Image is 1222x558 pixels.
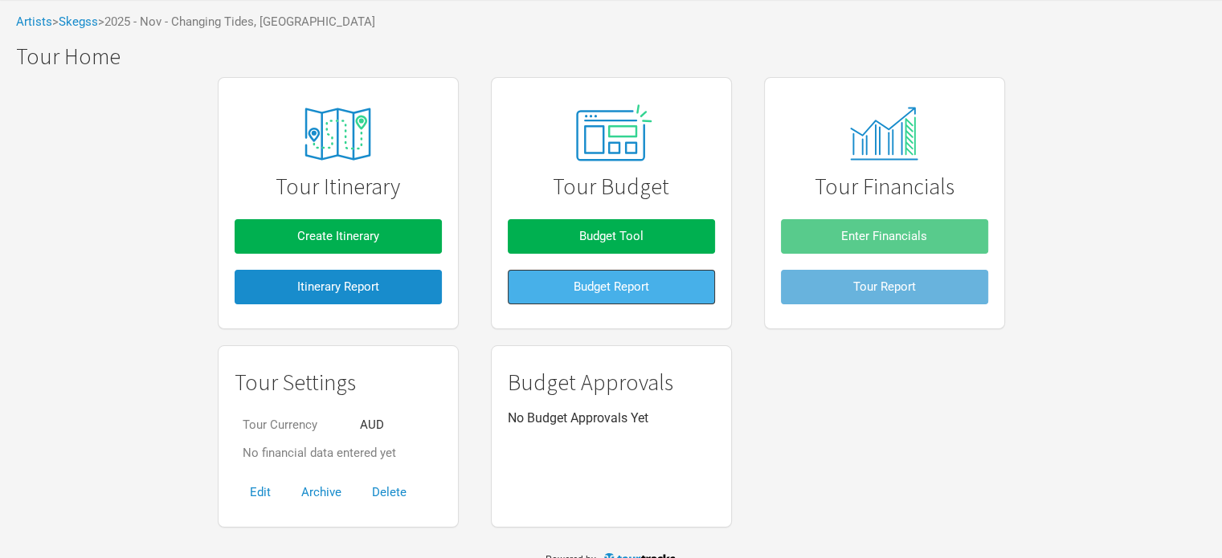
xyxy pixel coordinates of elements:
span: Tour Report [853,279,916,294]
h1: Tour Home [16,44,1222,69]
span: > [52,16,98,28]
img: tourtracks_02_icon_presets.svg [557,100,664,168]
button: Edit [235,475,286,510]
h1: Tour Settings [235,370,442,395]
button: Create Itinerary [235,219,442,254]
span: Budget Report [574,279,649,294]
a: Enter Financials [781,211,988,262]
button: Enter Financials [781,219,988,254]
a: Edit [235,485,286,499]
span: Itinerary Report [297,279,379,294]
button: Delete [357,475,422,510]
h1: Tour Budget [508,174,715,199]
td: No financial data entered yet [235,439,404,467]
span: Create Itinerary [297,229,379,243]
a: Itinerary Report [235,262,442,312]
img: tourtracks_14_icons_monitor.svg [841,107,927,161]
button: Budget Tool [508,219,715,254]
button: Tour Report [781,270,988,304]
span: Budget Tool [579,229,644,243]
a: Budget Report [508,262,715,312]
h1: Tour Itinerary [235,174,442,199]
td: AUD [352,411,404,439]
span: Enter Financials [841,229,927,243]
h1: Tour Financials [781,174,988,199]
button: Archive [286,475,357,510]
span: > 2025 - Nov - Changing Tides, [GEOGRAPHIC_DATA] [98,16,375,28]
img: tourtracks_icons_FA_06_icons_itinerary.svg [277,96,398,172]
button: Budget Report [508,270,715,304]
a: Artists [16,14,52,29]
a: Budget Tool [508,211,715,262]
h1: Budget Approvals [508,370,715,395]
a: Skegss [59,14,98,29]
a: Create Itinerary [235,211,442,262]
td: Tour Currency [235,411,352,439]
button: Itinerary Report [235,270,442,304]
a: Tour Report [781,262,988,312]
p: No Budget Approvals Yet [508,411,715,426]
